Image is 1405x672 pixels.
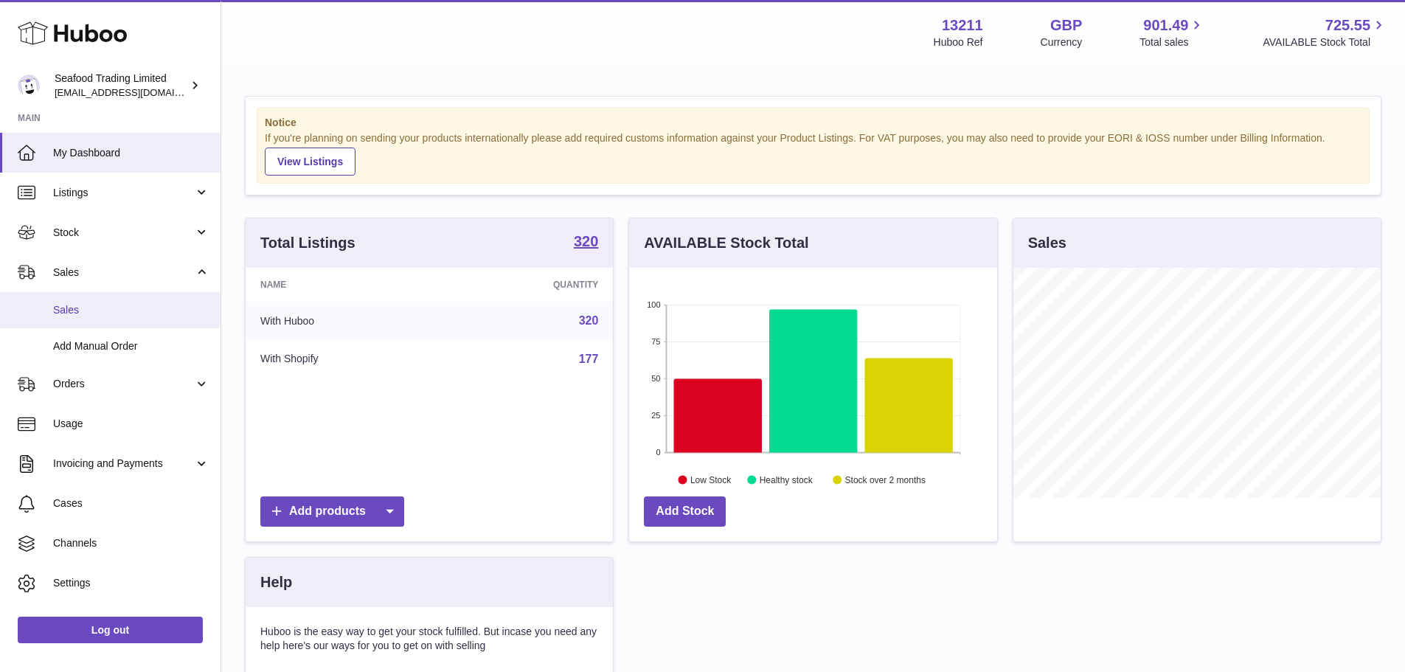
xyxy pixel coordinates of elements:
[260,625,598,653] p: Huboo is the easy way to get your stock fulfilled. But incase you need any help here's our ways f...
[652,337,661,346] text: 75
[265,131,1361,176] div: If you're planning on sending your products internationally please add required customs informati...
[18,75,40,97] img: internalAdmin-13211@internal.huboo.com
[53,496,209,510] span: Cases
[1263,35,1387,49] span: AVAILABLE Stock Total
[644,496,726,527] a: Add Stock
[53,457,194,471] span: Invoicing and Payments
[1143,15,1188,35] span: 901.49
[53,576,209,590] span: Settings
[246,302,444,340] td: With Huboo
[1325,15,1370,35] span: 725.55
[260,233,355,253] h3: Total Listings
[1041,35,1083,49] div: Currency
[652,374,661,383] text: 50
[574,234,598,249] strong: 320
[53,303,209,317] span: Sales
[690,474,732,485] text: Low Stock
[55,86,217,98] span: [EMAIL_ADDRESS][DOMAIN_NAME]
[1028,233,1066,253] h3: Sales
[246,268,444,302] th: Name
[574,234,598,252] a: 320
[53,186,194,200] span: Listings
[265,116,1361,130] strong: Notice
[656,448,661,457] text: 0
[647,300,660,309] text: 100
[760,474,813,485] text: Healthy stock
[53,417,209,431] span: Usage
[260,572,292,592] h3: Help
[55,72,187,100] div: Seafood Trading Limited
[53,146,209,160] span: My Dashboard
[1139,35,1205,49] span: Total sales
[260,496,404,527] a: Add products
[53,377,194,391] span: Orders
[1263,15,1387,49] a: 725.55 AVAILABLE Stock Total
[579,353,599,365] a: 177
[1139,15,1205,49] a: 901.49 Total sales
[265,148,355,176] a: View Listings
[942,15,983,35] strong: 13211
[246,340,444,378] td: With Shopify
[53,339,209,353] span: Add Manual Order
[18,617,203,643] a: Log out
[579,314,599,327] a: 320
[444,268,614,302] th: Quantity
[1050,15,1082,35] strong: GBP
[53,266,194,280] span: Sales
[845,474,926,485] text: Stock over 2 months
[53,536,209,550] span: Channels
[652,411,661,420] text: 25
[644,233,808,253] h3: AVAILABLE Stock Total
[934,35,983,49] div: Huboo Ref
[53,226,194,240] span: Stock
